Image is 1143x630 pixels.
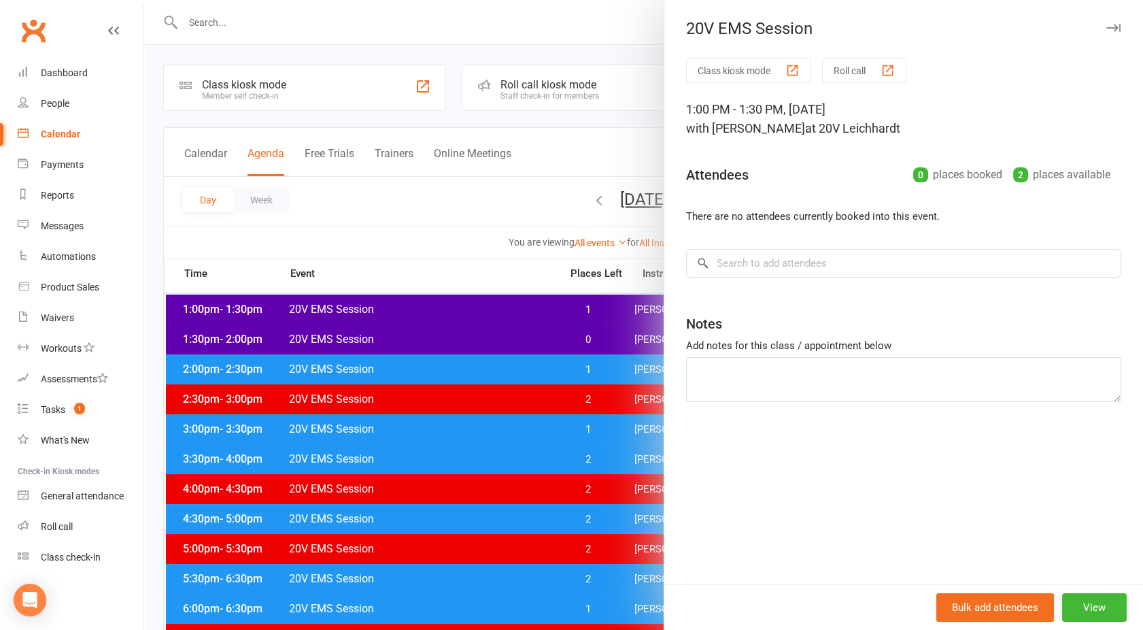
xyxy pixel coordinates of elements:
span: 1 [74,403,85,414]
a: Waivers [18,303,143,333]
a: Calendar [18,119,143,150]
li: There are no attendees currently booked into this event. [686,208,1121,225]
span: with [PERSON_NAME] [686,121,805,135]
a: Automations [18,242,143,272]
div: places available [1013,165,1110,184]
a: Dashboard [18,58,143,88]
a: Class kiosk mode [18,542,143,573]
a: Workouts [18,333,143,364]
a: Messages [18,211,143,242]
div: Assessments [41,374,108,384]
div: Attendees [686,165,749,184]
div: Dashboard [41,67,88,78]
span: at 20V Leichhardt [805,121,900,135]
div: Tasks [41,404,65,415]
a: What's New [18,425,143,456]
a: Tasks 1 [18,395,143,425]
a: Reports [18,180,143,211]
div: Payments [41,159,84,170]
a: People [18,88,143,119]
a: Clubworx [16,14,50,48]
div: places booked [913,165,1002,184]
button: Bulk add attendees [936,593,1054,622]
div: 0 [913,167,928,182]
button: Roll call [822,58,906,83]
div: What's New [41,435,90,446]
div: Product Sales [41,282,99,293]
div: 1:00 PM - 1:30 PM, [DATE] [686,100,1121,138]
div: Waivers [41,312,74,323]
div: Class check-in [41,552,101,563]
a: Payments [18,150,143,180]
div: Automations [41,251,96,262]
div: Open Intercom Messenger [14,584,46,616]
div: Workouts [41,343,82,354]
a: Roll call [18,512,143,542]
div: 20V EMS Session [664,19,1143,38]
div: Messages [41,220,84,231]
div: Reports [41,190,74,201]
button: View [1062,593,1127,622]
div: General attendance [41,491,124,501]
a: Product Sales [18,272,143,303]
div: People [41,98,69,109]
div: Roll call [41,521,73,532]
div: Notes [686,314,722,333]
div: 2 [1013,167,1028,182]
a: General attendance kiosk mode [18,481,143,512]
div: Add notes for this class / appointment below [686,337,1121,354]
div: Calendar [41,129,80,139]
button: Class kiosk mode [686,58,811,83]
a: Assessments [18,364,143,395]
input: Search to add attendees [686,249,1121,278]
